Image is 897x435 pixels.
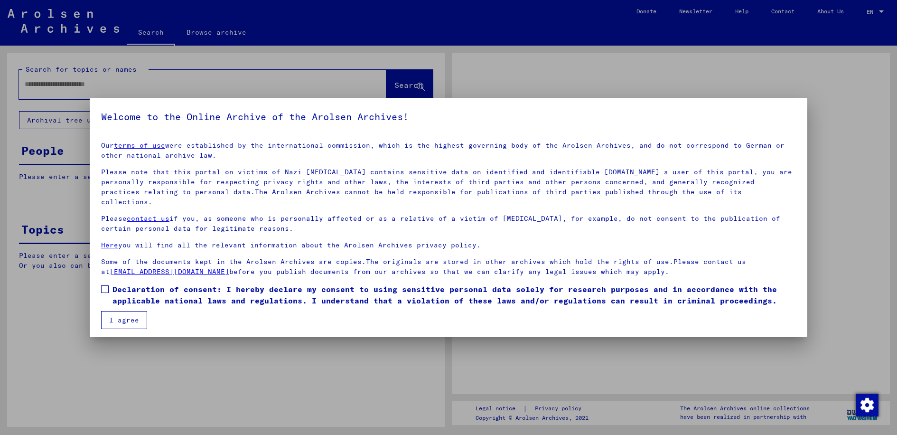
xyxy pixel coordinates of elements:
div: Change consent [855,393,878,416]
p: Some of the documents kept in the Arolsen Archives are copies.The originals are stored in other a... [101,257,796,277]
a: terms of use [114,141,165,150]
img: Change consent [856,394,878,416]
p: Our were established by the international commission, which is the highest governing body of the ... [101,141,796,161]
p: Please if you, as someone who is personally affected or as a relative of a victim of [MEDICAL_DAT... [101,214,796,234]
a: [EMAIL_ADDRESS][DOMAIN_NAME] [110,267,229,276]
p: Please note that this portal on victims of Nazi [MEDICAL_DATA] contains sensitive data on identif... [101,167,796,207]
a: contact us [127,214,169,223]
a: Here [101,241,118,249]
h5: Welcome to the Online Archive of the Arolsen Archives! [101,109,796,124]
button: I agree [101,311,147,329]
p: you will find all the relevant information about the Arolsen Archives privacy policy. [101,240,796,250]
span: Declaration of consent: I hereby declare my consent to using sensitive personal data solely for r... [112,284,796,306]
